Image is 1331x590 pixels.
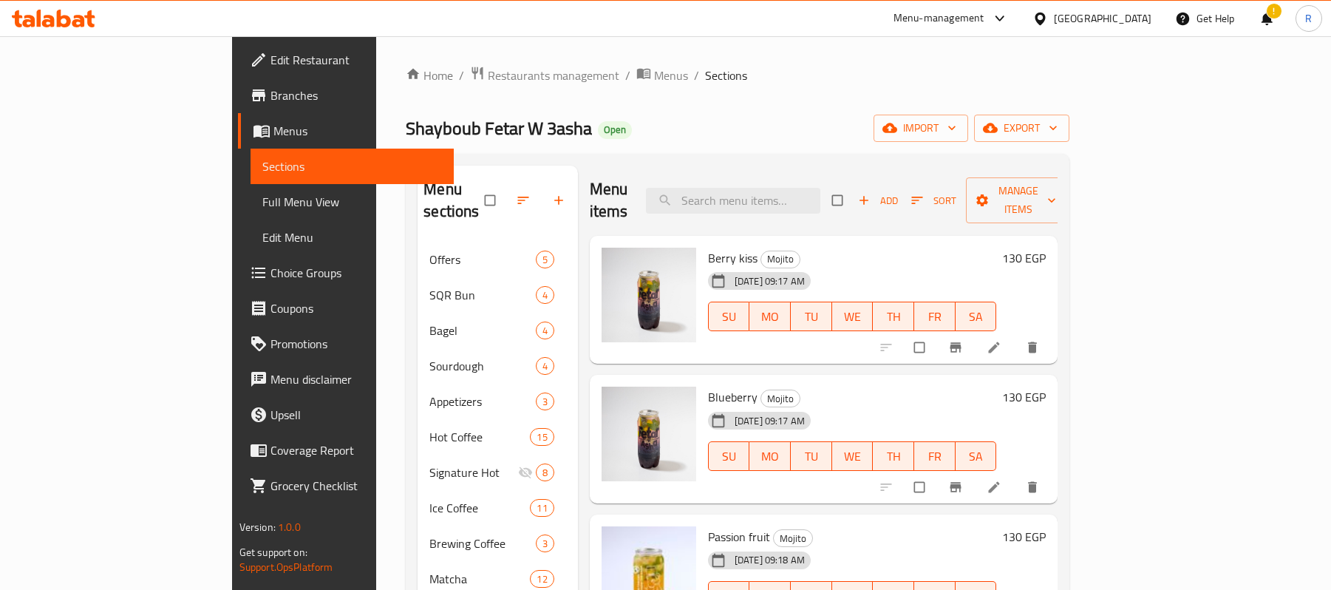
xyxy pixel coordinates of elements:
[429,286,535,304] span: SQR Bun
[537,466,554,480] span: 8
[1054,10,1151,27] div: [GEOGRAPHIC_DATA]
[1002,387,1046,407] h6: 130 EGP
[797,446,826,467] span: TU
[905,333,936,362] span: Select to update
[238,326,455,362] a: Promotions
[832,302,874,331] button: WE
[1002,248,1046,268] h6: 130 EGP
[911,192,956,209] span: Sort
[238,397,455,433] a: Upsell
[238,433,455,468] a: Coverage Report
[729,553,811,567] span: [DATE] 09:18 AM
[542,184,578,217] button: Add section
[755,306,785,328] span: MO
[708,526,770,548] span: Passion fruit
[755,446,785,467] span: MO
[418,277,578,313] div: SQR Bun4
[636,66,688,85] a: Menus
[902,189,966,212] span: Sort items
[270,335,443,353] span: Promotions
[854,189,902,212] span: Add item
[537,537,554,551] span: 3
[715,446,744,467] span: SU
[429,357,535,375] div: Sourdough
[238,78,455,113] a: Branches
[920,306,950,328] span: FR
[885,119,956,138] span: import
[914,302,956,331] button: FR
[536,286,554,304] div: items
[531,430,553,444] span: 15
[239,557,333,577] a: Support.OpsPlatform
[1016,331,1052,364] button: delete
[749,302,791,331] button: MO
[760,390,800,407] div: Mojito
[749,441,791,471] button: MO
[238,113,455,149] a: Menus
[536,251,554,268] div: items
[429,251,535,268] span: Offers
[429,499,530,517] span: Ice Coffee
[270,51,443,69] span: Edit Restaurant
[708,247,758,269] span: Berry kiss
[262,228,443,246] span: Edit Menu
[239,518,276,537] span: Version:
[598,121,632,139] div: Open
[602,387,696,481] img: Blueberry
[978,182,1059,219] span: Manage items
[791,441,832,471] button: TU
[961,446,991,467] span: SA
[278,518,301,537] span: 1.0.0
[418,526,578,561] div: Brewing Coffee3
[823,186,854,214] span: Select section
[708,441,750,471] button: SU
[1002,526,1046,547] h6: 130 EGP
[625,67,630,84] li: /
[270,477,443,495] span: Grocery Checklist
[531,501,553,515] span: 11
[429,570,530,588] span: Matcha
[270,87,443,104] span: Branches
[761,251,800,268] span: Mojito
[893,10,984,27] div: Menu-management
[537,359,554,373] span: 4
[470,66,619,85] a: Restaurants management
[429,464,517,481] span: Signature Hot
[832,441,874,471] button: WE
[429,535,535,552] span: Brewing Coffee
[536,322,554,339] div: items
[838,306,868,328] span: WE
[531,572,553,586] span: 12
[507,184,542,217] span: Sort sections
[939,471,975,503] button: Branch-specific-item
[238,255,455,291] a: Choice Groups
[406,112,592,145] span: Shayboub Fetar W 3asha
[537,395,554,409] span: 3
[773,529,813,547] div: Mojito
[536,357,554,375] div: items
[602,248,696,342] img: Berry kiss
[654,67,688,84] span: Menus
[270,299,443,317] span: Coupons
[966,177,1071,223] button: Manage items
[418,419,578,455] div: Hot Coffee15
[406,66,1069,85] nav: breadcrumb
[708,386,758,408] span: Blueberry
[530,499,554,517] div: items
[270,370,443,388] span: Menu disclaimer
[262,157,443,175] span: Sections
[956,441,997,471] button: SA
[418,348,578,384] div: Sourdough4
[974,115,1069,142] button: export
[1016,471,1052,503] button: delete
[239,543,307,562] span: Get support on:
[987,340,1004,355] a: Edit menu item
[905,473,936,501] span: Select to update
[961,306,991,328] span: SA
[858,192,898,209] span: Add
[537,288,554,302] span: 4
[418,384,578,419] div: Appetizers3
